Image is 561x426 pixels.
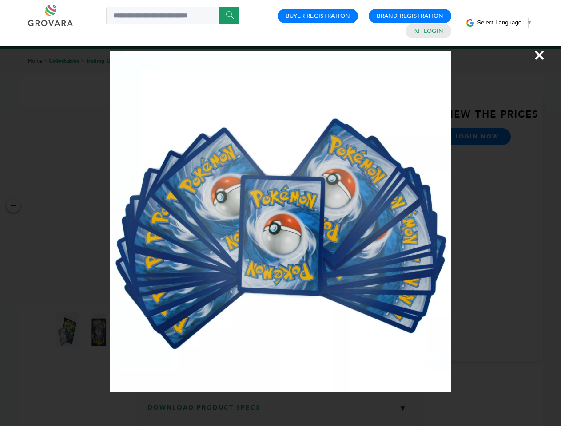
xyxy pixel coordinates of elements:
[477,19,521,26] span: Select Language
[533,43,545,67] span: ×
[477,19,532,26] a: Select Language​
[377,12,443,20] a: Brand Registration
[526,19,532,26] span: ▼
[110,51,451,392] img: Image Preview
[424,27,443,35] a: Login
[286,12,350,20] a: Buyer Registration
[106,7,239,24] input: Search a product or brand...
